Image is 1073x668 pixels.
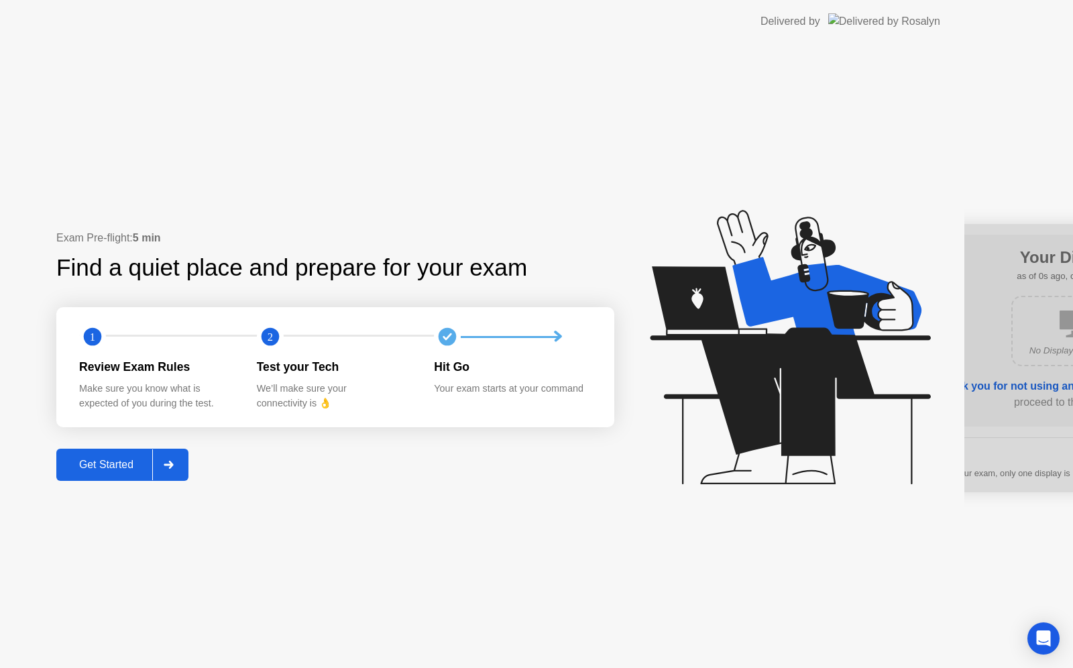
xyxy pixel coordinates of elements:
[60,459,152,471] div: Get Started
[257,358,413,376] div: Test your Tech
[760,13,820,30] div: Delivered by
[828,13,940,29] img: Delivered by Rosalyn
[90,331,95,343] text: 1
[434,358,590,376] div: Hit Go
[56,449,188,481] button: Get Started
[434,382,590,396] div: Your exam starts at your command
[79,382,235,410] div: Make sure you know what is expected of you during the test.
[133,232,161,243] b: 5 min
[56,230,614,246] div: Exam Pre-flight:
[257,382,413,410] div: We’ll make sure your connectivity is 👌
[1027,622,1060,655] div: Open Intercom Messenger
[79,358,235,376] div: Review Exam Rules
[268,331,273,343] text: 2
[56,250,529,286] div: Find a quiet place and prepare for your exam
